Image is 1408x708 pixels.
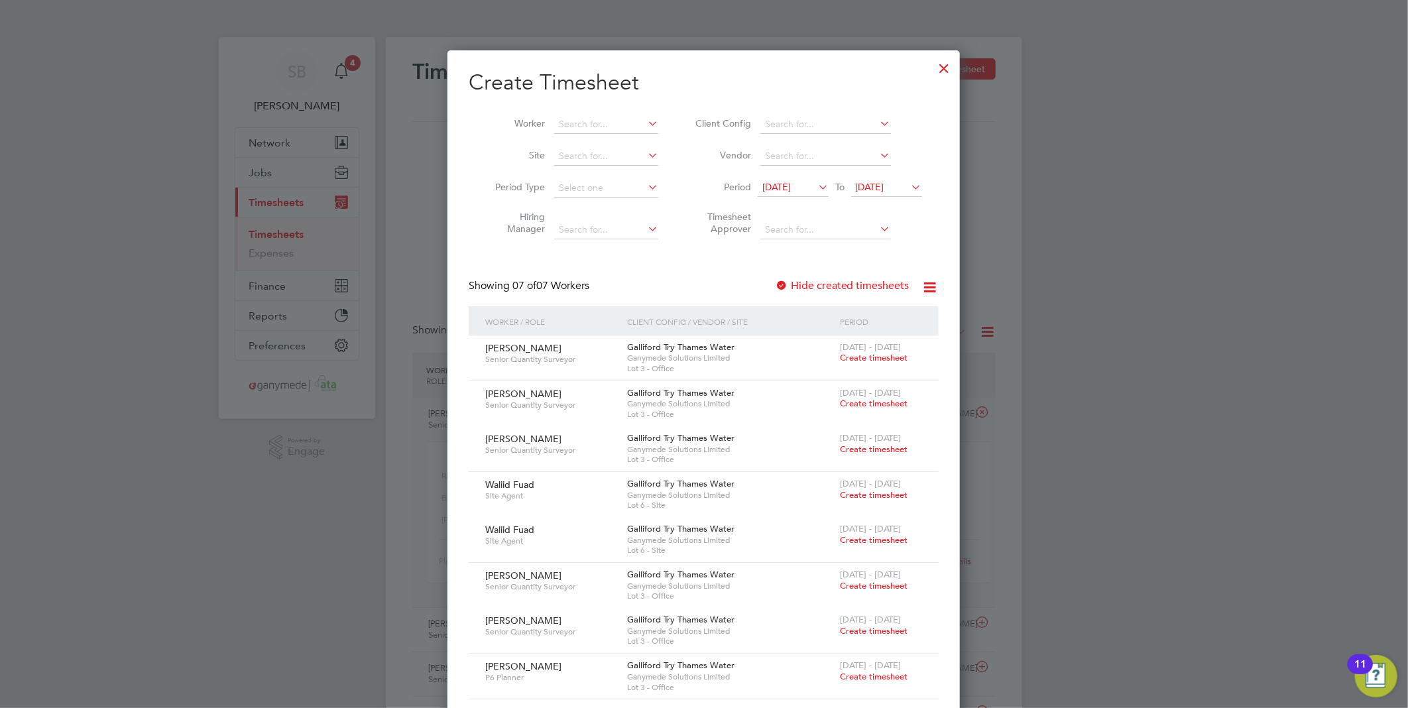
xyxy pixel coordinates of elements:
[627,614,734,625] span: Galliford Try Thames Water
[485,211,545,235] label: Hiring Manager
[627,500,833,510] span: Lot 6 - Site
[627,636,833,646] span: Lot 3 - Office
[627,535,833,546] span: Ganymede Solutions Limited
[840,478,901,489] span: [DATE] - [DATE]
[627,523,734,534] span: Galliford Try Thames Water
[485,569,561,581] span: [PERSON_NAME]
[840,443,908,455] span: Create timesheet
[512,279,536,292] span: 07 of
[840,352,908,363] span: Create timesheet
[840,580,908,591] span: Create timesheet
[485,479,534,491] span: Waliid Fuad
[485,660,561,672] span: [PERSON_NAME]
[691,211,751,235] label: Timesheet Approver
[760,147,891,166] input: Search for...
[627,363,833,374] span: Lot 3 - Office
[840,625,908,636] span: Create timesheet
[627,672,833,682] span: Ganymede Solutions Limited
[627,454,833,465] span: Lot 3 - Office
[627,682,833,693] span: Lot 3 - Office
[627,353,833,363] span: Ganymede Solutions Limited
[691,181,751,193] label: Period
[840,614,901,625] span: [DATE] - [DATE]
[627,569,734,580] span: Galliford Try Thames Water
[840,671,908,682] span: Create timesheet
[485,181,545,193] label: Period Type
[485,433,561,445] span: [PERSON_NAME]
[469,69,939,97] h2: Create Timesheet
[627,581,833,591] span: Ganymede Solutions Limited
[691,149,751,161] label: Vendor
[840,398,908,409] span: Create timesheet
[485,524,534,536] span: Waliid Fuad
[856,181,884,193] span: [DATE]
[1355,655,1397,697] button: Open Resource Center, 11 new notifications
[485,388,561,400] span: [PERSON_NAME]
[627,660,734,671] span: Galliford Try Thames Water
[624,306,837,337] div: Client Config / Vendor / Site
[485,536,617,546] span: Site Agent
[485,342,561,354] span: [PERSON_NAME]
[554,115,658,134] input: Search for...
[485,117,545,129] label: Worker
[760,115,891,134] input: Search for...
[840,489,908,501] span: Create timesheet
[469,279,592,293] div: Showing
[627,591,833,601] span: Lot 3 - Office
[837,306,925,337] div: Period
[627,545,833,556] span: Lot 6 - Site
[485,354,617,365] span: Senior Quantity Surveyor
[482,306,624,337] div: Worker / Role
[554,147,658,166] input: Search for...
[840,569,901,580] span: [DATE] - [DATE]
[627,398,833,409] span: Ganymede Solutions Limited
[1354,664,1366,681] div: 11
[485,491,617,501] span: Site Agent
[627,626,833,636] span: Ganymede Solutions Limited
[840,341,901,353] span: [DATE] - [DATE]
[485,445,617,455] span: Senior Quantity Surveyor
[691,117,751,129] label: Client Config
[485,581,617,592] span: Senior Quantity Surveyor
[840,660,901,671] span: [DATE] - [DATE]
[485,615,561,626] span: [PERSON_NAME]
[775,279,909,292] label: Hide created timesheets
[840,534,908,546] span: Create timesheet
[831,178,849,196] span: To
[485,672,617,683] span: P6 Planner
[554,221,658,239] input: Search for...
[512,279,589,292] span: 07 Workers
[485,400,617,410] span: Senior Quantity Surveyor
[627,478,734,489] span: Galliford Try Thames Water
[760,221,891,239] input: Search for...
[762,181,791,193] span: [DATE]
[627,409,833,420] span: Lot 3 - Office
[485,149,545,161] label: Site
[627,432,734,443] span: Galliford Try Thames Water
[840,387,901,398] span: [DATE] - [DATE]
[554,179,658,198] input: Select one
[485,626,617,637] span: Senior Quantity Surveyor
[840,523,901,534] span: [DATE] - [DATE]
[627,490,833,501] span: Ganymede Solutions Limited
[627,341,734,353] span: Galliford Try Thames Water
[840,432,901,443] span: [DATE] - [DATE]
[627,444,833,455] span: Ganymede Solutions Limited
[627,387,734,398] span: Galliford Try Thames Water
